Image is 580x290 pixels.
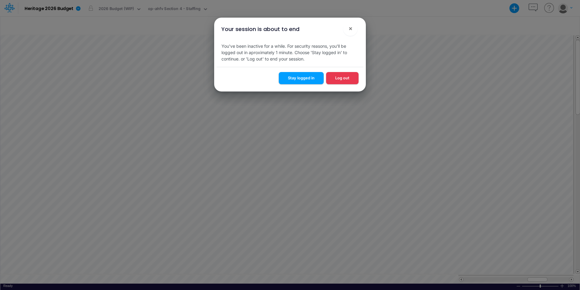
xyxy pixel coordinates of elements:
button: Stay logged in [279,72,324,84]
div: Your session is about to end [221,25,299,33]
span: × [349,25,352,32]
button: Close [343,21,358,36]
div: You've been inactive for a while. For security reasons, you'll be logged out in aproximately 1 mi... [217,38,363,67]
button: Log out [326,72,359,84]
